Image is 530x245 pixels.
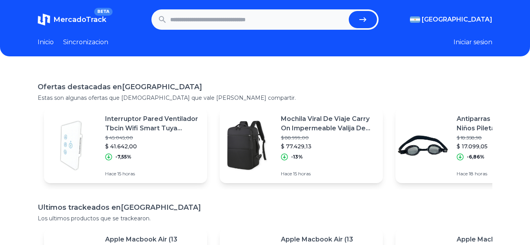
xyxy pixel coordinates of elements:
[281,114,377,133] p: Mochila Viral De Viaje Carry On Impermeable Valija De Mano
[281,171,377,177] p: Hace 15 horas
[220,108,383,183] a: Featured imageMochila Viral De Viaje Carry On Impermeable Valija De Mano$ 88.999,00$ 77.429,13-13...
[53,15,106,24] span: MercadoTrack
[281,142,377,150] p: $ 77.429,13
[38,13,106,26] a: MercadoTrackBETA
[94,8,113,16] span: BETA
[291,154,303,160] p: -13%
[105,142,201,150] p: $ 41.642,00
[38,13,50,26] img: MercadoTrack
[38,214,492,222] p: Los ultimos productos que se trackearon.
[105,135,201,141] p: $ 45.045,00
[467,154,484,160] p: -6,86%
[454,38,492,47] button: Iniciar sesion
[44,108,207,183] a: Featured imageInterruptor Pared Ventilador Tbcin Wifi Smart Tuya Smartlife Color [PERSON_NAME]$ 4...
[38,202,492,213] h1: Ultimos trackeados en [GEOGRAPHIC_DATA]
[115,154,131,160] p: -7,55%
[220,118,275,173] img: Featured image
[44,118,99,173] img: Featured image
[105,171,201,177] p: Hace 15 horas
[422,15,492,24] span: [GEOGRAPHIC_DATA]
[105,114,201,133] p: Interruptor Pared Ventilador Tbcin Wifi Smart Tuya Smartlife Color [PERSON_NAME]
[395,118,450,173] img: Featured image
[38,94,492,102] p: Estas son algunas ofertas que [DEMOGRAPHIC_DATA] que vale [PERSON_NAME] compartir.
[410,16,420,23] img: Argentina
[63,38,108,47] a: Sincronizacion
[281,135,377,141] p: $ 88.999,00
[38,38,54,47] a: Inicio
[38,81,492,92] h1: Ofertas destacadas en [GEOGRAPHIC_DATA]
[410,15,492,24] button: [GEOGRAPHIC_DATA]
